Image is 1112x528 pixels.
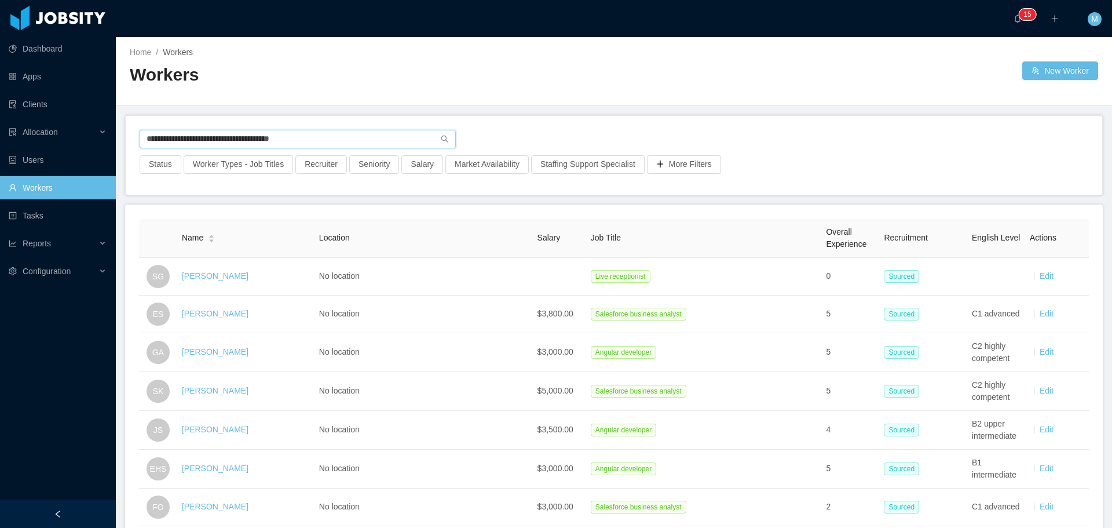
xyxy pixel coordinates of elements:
a: Sourced [884,425,924,434]
button: icon: usergroup-addNew Worker [1022,61,1098,80]
a: [PERSON_NAME] [182,347,248,356]
span: Allocation [23,128,58,137]
div: Sort [208,233,215,241]
span: GA [152,341,164,364]
a: icon: robotUsers [9,148,107,172]
button: Market Availability [445,155,529,174]
span: $3,000.00 [537,502,573,511]
a: [PERSON_NAME] [182,502,248,511]
span: ES [153,303,164,326]
span: English Level [972,233,1020,242]
i: icon: caret-up [209,234,215,237]
span: / [156,48,158,57]
a: Sourced [884,502,924,511]
span: Salesforce business analyst [591,501,686,514]
i: icon: bell [1014,14,1022,23]
a: Edit [1040,386,1054,395]
span: SG [152,265,164,288]
button: Staffing Support Specialist [531,155,645,174]
td: No location [314,372,533,411]
td: No location [314,411,533,450]
span: Sourced [884,424,919,436]
td: 5 [821,372,879,411]
a: icon: auditClients [9,93,107,116]
td: No location [314,258,533,296]
span: $5,000.00 [537,386,573,395]
a: Home [130,48,151,57]
button: Worker Types - Job Titles [184,155,293,174]
a: Sourced [884,386,924,395]
a: [PERSON_NAME] [182,271,248,281]
td: No location [314,296,533,333]
td: No location [314,333,533,372]
span: EHS [150,457,167,480]
span: Sourced [884,385,919,398]
span: Job Title [591,233,621,242]
i: icon: search [441,135,449,143]
a: icon: profileTasks [9,204,107,227]
span: $3,800.00 [537,309,573,318]
a: Edit [1040,502,1054,511]
span: Angular developer [591,346,656,359]
i: icon: solution [9,128,17,136]
td: 5 [821,333,879,372]
a: [PERSON_NAME] [182,464,248,473]
p: 1 [1023,9,1027,20]
span: $3,500.00 [537,425,573,434]
span: Sourced [884,501,919,514]
span: Name [182,232,203,244]
td: 0 [821,258,879,296]
td: B1 intermediate [967,450,1025,489]
td: 5 [821,450,879,489]
span: Actions [1030,233,1056,242]
i: icon: caret-down [209,238,215,241]
span: Reports [23,239,51,248]
span: Recruitment [884,233,927,242]
td: B2 upper intermediate [967,411,1025,450]
span: Workers [163,48,193,57]
a: Sourced [884,271,924,281]
a: Sourced [884,464,924,473]
td: C1 advanced [967,489,1025,526]
td: C2 highly competent [967,333,1025,372]
a: Edit [1040,271,1054,281]
span: Angular developer [591,463,656,475]
a: Edit [1040,464,1054,473]
button: Seniority [349,155,399,174]
span: $3,000.00 [537,347,573,356]
td: 2 [821,489,879,526]
span: Angular developer [591,424,656,436]
button: Status [140,155,181,174]
span: M [1091,12,1098,26]
a: [PERSON_NAME] [182,425,248,434]
i: icon: plus [1051,14,1059,23]
span: Live receptionist [591,270,650,283]
button: icon: plusMore Filters [647,155,721,174]
span: Overall Experience [826,227,866,249]
p: 5 [1027,9,1031,20]
span: JS [153,418,163,442]
td: C1 advanced [967,296,1025,333]
td: No location [314,450,533,489]
h2: Workers [130,63,614,87]
i: icon: line-chart [9,239,17,247]
sup: 15 [1019,9,1036,20]
span: Salesforce business analyst [591,385,686,398]
td: No location [314,489,533,526]
span: FO [152,496,163,519]
span: Location [319,233,350,242]
span: Sourced [884,308,919,321]
button: Recruiter [295,155,347,174]
td: 4 [821,411,879,450]
button: Salary [401,155,443,174]
a: Sourced [884,309,924,318]
span: Sourced [884,270,919,283]
i: icon: setting [9,267,17,275]
a: [PERSON_NAME] [182,386,248,395]
span: Configuration [23,267,71,276]
a: icon: appstoreApps [9,65,107,88]
span: Sourced [884,346,919,359]
span: Salesforce business analyst [591,308,686,321]
a: Edit [1040,425,1054,434]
